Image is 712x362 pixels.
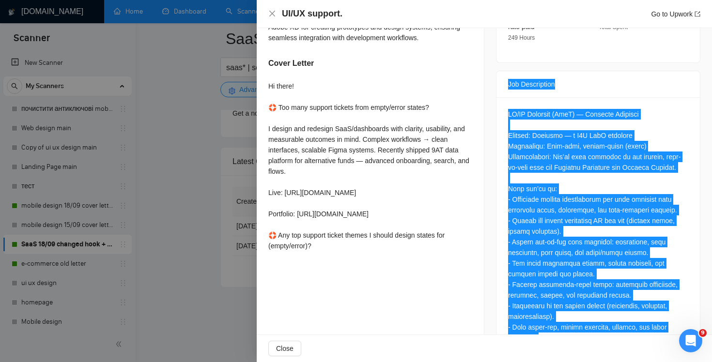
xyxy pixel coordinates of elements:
iframe: Intercom live chat [679,329,702,352]
div: Hi there! 🛟 Too many support tickets from empty/error states? I design and redesign SaaS/dashboar... [268,81,472,251]
div: Job Description [508,71,688,97]
a: Go to Upworkexport [651,10,700,18]
h5: Cover Letter [268,58,314,69]
span: close [268,10,276,17]
button: Close [268,341,301,356]
span: Close [276,343,294,354]
span: export [695,11,700,17]
h4: UI/UX support. [282,8,342,20]
button: Close [268,10,276,18]
span: 249 Hours [508,34,535,41]
span: 9 [699,329,707,337]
